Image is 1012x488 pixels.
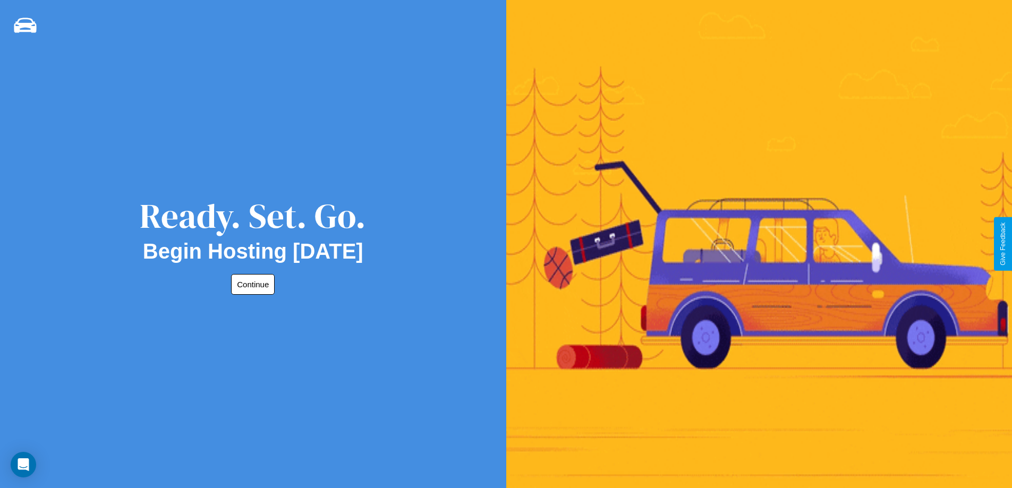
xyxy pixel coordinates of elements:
[999,222,1007,266] div: Give Feedback
[11,452,36,477] div: Open Intercom Messenger
[140,192,366,239] div: Ready. Set. Go.
[231,274,275,295] button: Continue
[143,239,363,263] h2: Begin Hosting [DATE]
